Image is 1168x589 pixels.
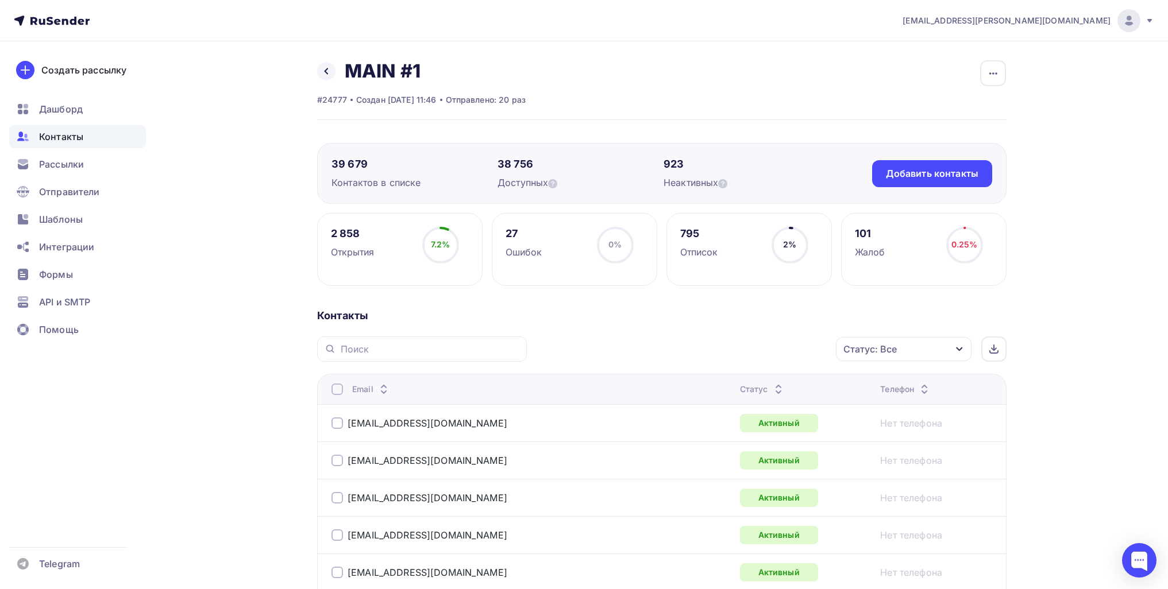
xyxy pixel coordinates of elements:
[341,343,520,355] input: Поиск
[740,383,785,395] div: Статус
[880,491,942,505] a: Нет телефона
[880,565,942,579] a: Нет телефона
[39,212,83,226] span: Шаблоны
[331,157,498,171] div: 39 679
[39,295,90,309] span: API и SMTP
[880,454,942,467] a: Нет телефона
[39,240,94,254] span: Интеграции
[348,455,507,466] a: [EMAIL_ADDRESS][DOMAIN_NAME]
[39,268,73,281] span: Формы
[855,227,885,241] div: 101
[740,489,818,507] div: Активный
[740,563,818,582] div: Активный
[9,98,146,121] a: Дашборд
[880,416,942,430] a: Нет телефона
[317,94,347,106] div: #24777
[903,15,1111,26] span: [EMAIL_ADDRESS][PERSON_NAME][DOMAIN_NAME]
[843,342,897,356] div: Статус: Все
[498,176,664,189] div: Доступных
[951,239,978,249] span: 0.25%
[740,526,818,544] div: Активный
[9,208,146,231] a: Шаблоны
[348,529,507,541] a: [EMAIL_ADDRESS][DOMAIN_NAME]
[9,263,146,286] a: Формы
[855,245,885,259] div: Жалоб
[41,63,126,77] div: Создать рассылку
[331,245,375,259] div: Открытия
[348,567,507,578] a: [EMAIL_ADDRESS][DOMAIN_NAME]
[9,125,146,148] a: Контакты
[880,528,942,542] a: Нет телефона
[39,185,100,199] span: Отправители
[356,94,437,106] div: Создан [DATE] 11:46
[680,227,718,241] div: 795
[331,227,375,241] div: 2 858
[39,130,83,144] span: Контакты
[903,9,1154,32] a: [EMAIL_ADDRESS][PERSON_NAME][DOMAIN_NAME]
[39,557,80,571] span: Telegram
[39,323,79,336] span: Помощь
[740,414,818,432] div: Активный
[39,102,83,116] span: Дашборд
[446,94,526,106] div: Отправлено: 20 раз
[506,227,542,241] div: 27
[9,180,146,203] a: Отправители
[506,245,542,259] div: Ошибок
[664,176,830,189] div: Неактивных
[680,245,718,259] div: Отписок
[348,417,507,429] a: [EMAIL_ADDRESS][DOMAIN_NAME]
[664,157,830,171] div: 923
[331,176,498,189] div: Контактов в списке
[740,451,818,470] div: Активный
[498,157,664,171] div: 38 756
[835,336,972,362] button: Статус: Все
[39,157,84,171] span: Рассылки
[317,309,1007,323] div: Контакты
[886,167,978,180] div: Добавить контакты
[783,239,796,249] span: 2%
[348,492,507,503] a: [EMAIL_ADDRESS][DOMAIN_NAME]
[608,239,622,249] span: 0%
[352,383,391,395] div: Email
[880,383,931,395] div: Телефон
[431,239,450,249] span: 7.2%
[345,60,421,83] h2: MAIN #1
[9,153,146,176] a: Рассылки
